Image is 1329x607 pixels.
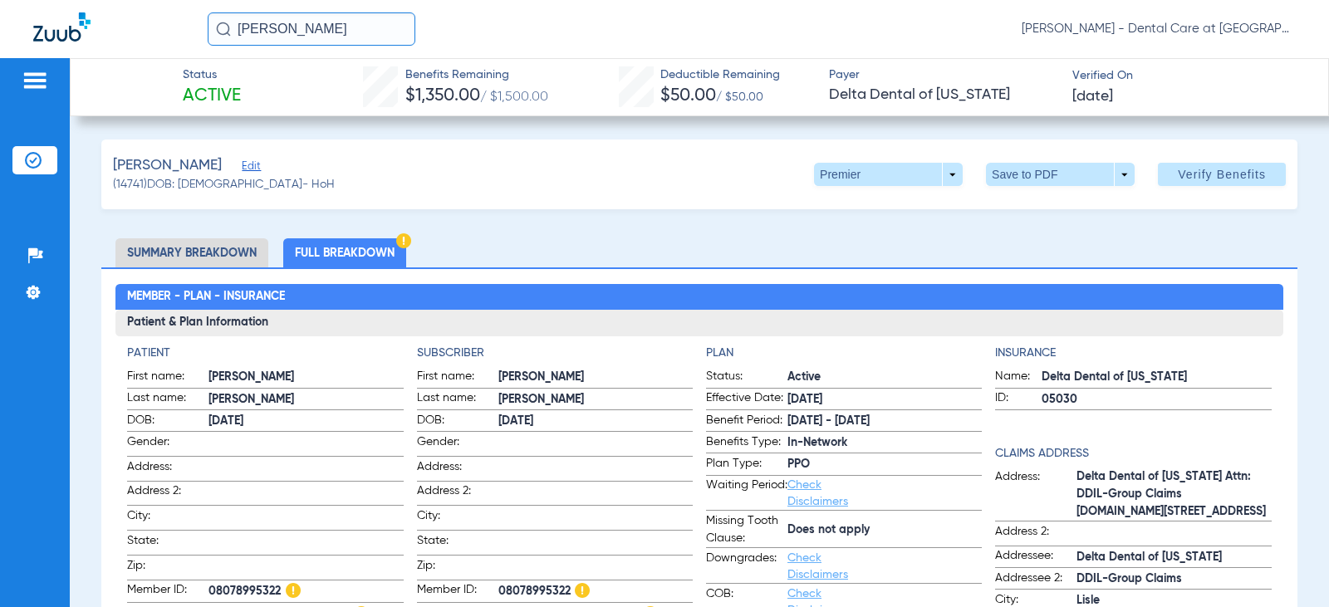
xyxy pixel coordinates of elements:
span: [DATE] [498,413,693,430]
button: Verify Benefits [1158,163,1286,186]
span: Name: [995,368,1042,388]
span: Downgrades: [706,550,787,583]
span: Addressee: [995,547,1076,567]
img: Hazard [575,583,590,598]
span: Address: [127,458,208,481]
h4: Insurance [995,345,1271,362]
span: [DATE] [787,391,982,409]
span: 08078995322 [208,581,403,602]
span: $50.00 [660,87,716,105]
img: Hazard [396,233,411,248]
span: DOB: [417,412,498,432]
span: [PERSON_NAME] - Dental Care at [GEOGRAPHIC_DATA] [1022,21,1296,37]
span: Zip: [127,557,208,580]
img: hamburger-icon [22,71,48,91]
button: Save to PDF [986,163,1135,186]
span: Last name: [417,389,498,409]
span: Delta Dental of [US_STATE] [1042,369,1271,386]
span: Deductible Remaining [660,66,780,84]
span: Gender: [127,433,208,456]
span: Address 2: [995,523,1076,546]
span: Active [787,369,982,386]
span: 08078995322 [498,581,693,602]
span: PPO [787,456,982,473]
span: Last name: [127,389,208,409]
img: Search Icon [216,22,231,37]
button: Premier [814,163,963,186]
span: DDIL-Group Claims [1076,570,1271,588]
a: Check Disclaimers [787,479,848,507]
span: / $50.00 [716,91,763,103]
span: First name: [127,368,208,388]
span: Delta Dental of [US_STATE] [1076,549,1271,566]
span: DOB: [127,412,208,432]
span: Effective Date: [706,389,787,409]
span: Missing Tooth Clause: [706,512,787,547]
span: Address: [995,468,1076,521]
span: [PERSON_NAME] [208,369,403,386]
span: Address 2: [127,482,208,505]
span: Status [183,66,241,84]
h4: Plan [706,345,982,362]
span: Benefit Period: [706,412,787,432]
input: Search for patients [208,12,415,46]
span: Member ID: [127,581,208,602]
span: Edit [242,160,257,176]
span: First name: [417,368,498,388]
img: Zuub Logo [33,12,91,42]
span: $1,350.00 [405,87,480,105]
span: [DATE] - [DATE] [787,413,982,430]
span: 05030 [1042,391,1271,409]
span: Member ID: [417,581,498,602]
span: Waiting Period: [706,477,787,510]
span: Delta Dental of [US_STATE] [829,85,1058,105]
span: / $1,500.00 [480,91,548,104]
span: Address: [417,458,498,481]
h4: Patient [127,345,403,362]
span: In-Network [787,434,982,452]
span: Addressee 2: [995,570,1076,590]
span: Address 2: [417,482,498,505]
span: Benefits Type: [706,433,787,453]
span: Active [183,85,241,108]
span: Gender: [417,433,498,456]
span: [PERSON_NAME] [498,391,693,409]
span: Status: [706,368,787,388]
span: State: [127,532,208,555]
span: Does not apply [787,521,982,539]
span: Verify Benefits [1178,168,1266,181]
span: [PERSON_NAME] [498,369,693,386]
span: (14741) DOB: [DEMOGRAPHIC_DATA] - HoH [113,176,335,193]
span: City: [417,507,498,530]
span: City: [127,507,208,530]
span: State: [417,532,498,555]
span: [DATE] [208,413,403,430]
h4: Claims Address [995,445,1271,463]
span: [PERSON_NAME] [208,391,403,409]
h4: Subscriber [417,345,693,362]
span: ID: [995,389,1042,409]
li: Full Breakdown [283,238,406,267]
li: Summary Breakdown [115,238,268,267]
span: Verified On [1072,67,1302,85]
span: Zip: [417,557,498,580]
span: Payer [829,66,1058,84]
img: Hazard [286,583,301,598]
span: Benefits Remaining [405,66,548,84]
a: Check Disclaimers [787,552,848,580]
span: Plan Type: [706,455,787,475]
span: [PERSON_NAME] [113,155,222,176]
span: Delta Dental of [US_STATE] Attn: DDIL-Group Claims [DOMAIN_NAME][STREET_ADDRESS] [1076,468,1271,521]
h2: Member - Plan - Insurance [115,284,1282,311]
h3: Patient & Plan Information [115,310,1282,336]
span: [DATE] [1072,86,1113,107]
